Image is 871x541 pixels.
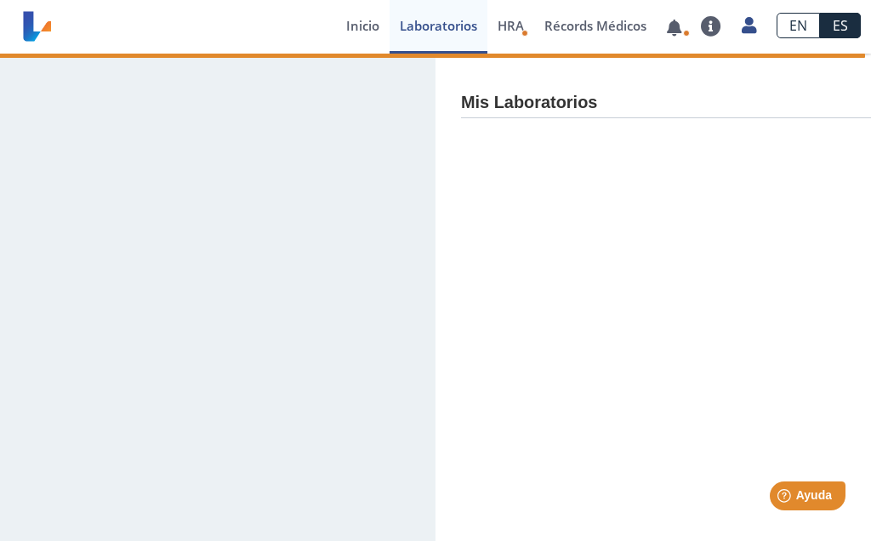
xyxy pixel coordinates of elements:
[777,13,820,38] a: EN
[720,475,852,522] iframe: Help widget launcher
[461,93,597,113] h4: Mis Laboratorios
[498,17,524,34] span: HRA
[820,13,861,38] a: ES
